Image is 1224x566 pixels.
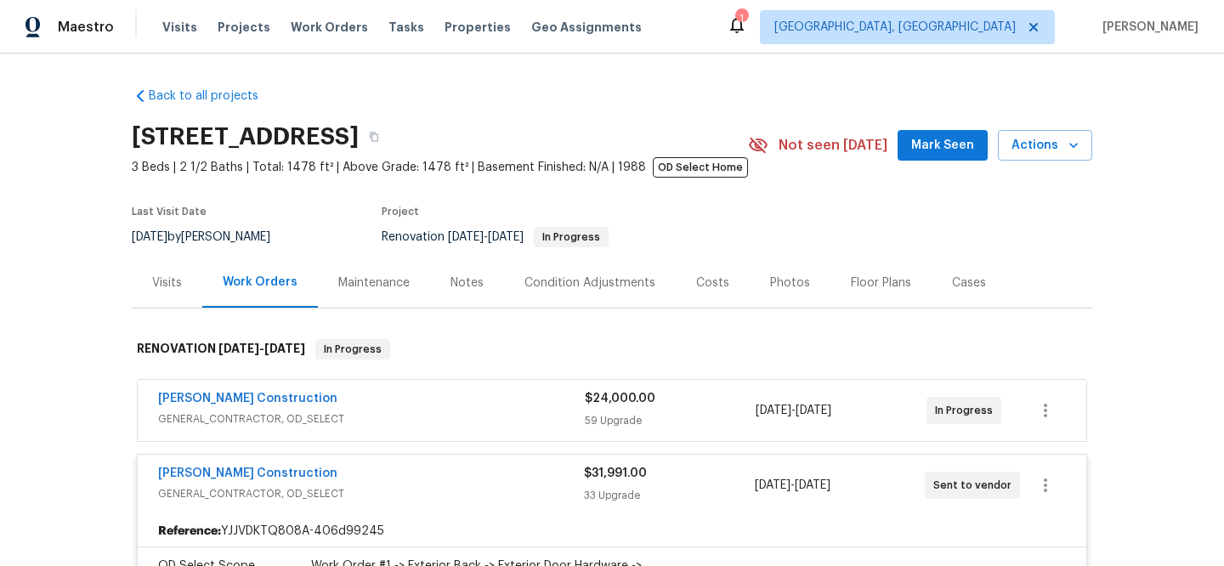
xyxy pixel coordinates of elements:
[488,231,524,243] span: [DATE]
[911,135,974,156] span: Mark Seen
[132,322,1092,376] div: RENOVATION [DATE]-[DATE]In Progress
[584,467,647,479] span: $31,991.00
[218,342,305,354] span: -
[524,275,655,291] div: Condition Adjustments
[388,21,424,33] span: Tasks
[933,477,1018,494] span: Sent to vendor
[359,122,389,152] button: Copy Address
[158,410,585,427] span: GENERAL_CONTRACTOR, OD_SELECT
[158,523,221,540] b: Reference:
[137,339,305,359] h6: RENOVATION
[755,477,830,494] span: -
[952,275,986,291] div: Cases
[158,393,337,405] a: [PERSON_NAME] Construction
[132,88,295,105] a: Back to all projects
[935,402,1000,419] span: In Progress
[382,207,419,217] span: Project
[585,412,756,429] div: 59 Upgrade
[851,275,911,291] div: Floor Plans
[338,275,410,291] div: Maintenance
[584,487,754,504] div: 33 Upgrade
[774,19,1016,36] span: [GEOGRAPHIC_DATA], [GEOGRAPHIC_DATA]
[158,467,337,479] a: [PERSON_NAME] Construction
[448,231,524,243] span: -
[132,207,207,217] span: Last Visit Date
[1096,19,1198,36] span: [PERSON_NAME]
[779,137,887,154] span: Not seen [DATE]
[223,274,297,291] div: Work Orders
[898,130,988,161] button: Mark Seen
[450,275,484,291] div: Notes
[535,232,607,242] span: In Progress
[448,231,484,243] span: [DATE]
[756,405,791,416] span: [DATE]
[796,405,831,416] span: [DATE]
[264,342,305,354] span: [DATE]
[152,275,182,291] div: Visits
[998,130,1092,161] button: Actions
[218,19,270,36] span: Projects
[132,128,359,145] h2: [STREET_ADDRESS]
[755,479,790,491] span: [DATE]
[218,342,259,354] span: [DATE]
[770,275,810,291] div: Photos
[696,275,729,291] div: Costs
[132,227,291,247] div: by [PERSON_NAME]
[132,231,167,243] span: [DATE]
[138,516,1086,546] div: YJJVDKTQ808A-406d99245
[162,19,197,36] span: Visits
[445,19,511,36] span: Properties
[132,159,748,176] span: 3 Beds | 2 1/2 Baths | Total: 1478 ft² | Above Grade: 1478 ft² | Basement Finished: N/A | 1988
[653,157,748,178] span: OD Select Home
[1011,135,1079,156] span: Actions
[291,19,368,36] span: Work Orders
[531,19,642,36] span: Geo Assignments
[585,393,655,405] span: $24,000.00
[58,19,114,36] span: Maestro
[317,341,388,358] span: In Progress
[735,10,747,27] div: 1
[158,485,584,502] span: GENERAL_CONTRACTOR, OD_SELECT
[795,479,830,491] span: [DATE]
[382,231,609,243] span: Renovation
[756,402,831,419] span: -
